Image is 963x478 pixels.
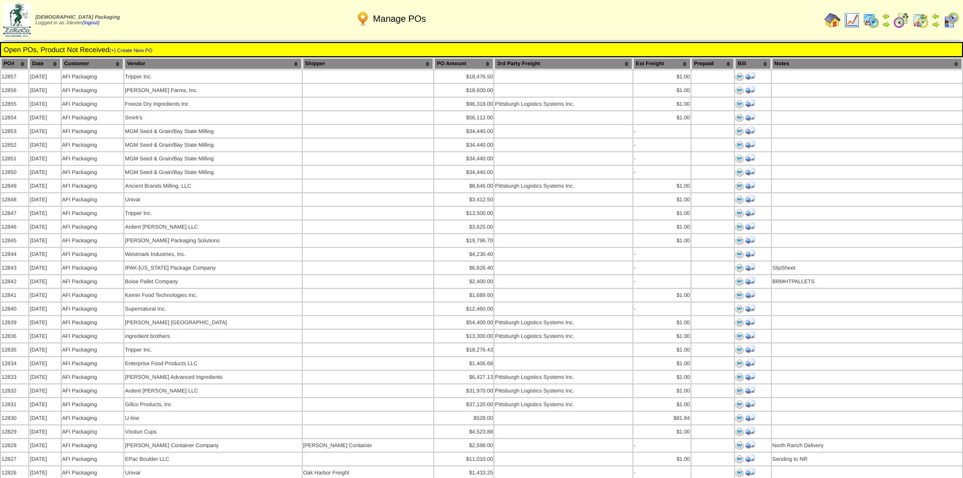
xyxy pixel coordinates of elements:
img: po.png [355,11,371,27]
span: [DEMOGRAPHIC_DATA] Packaging [35,15,120,20]
td: 12829 [1,425,28,438]
td: Pittsburgh Logistics Systems Inc. [494,371,632,383]
img: Print [736,86,744,95]
img: Print Receiving Document [745,248,755,258]
td: AFI Packaging [62,139,124,151]
img: Print [736,250,744,258]
td: Ardent [PERSON_NAME] LLC [124,221,301,233]
img: Print [736,223,744,231]
td: [DATE] [29,357,60,370]
td: Pittsburgh Logistics Systems Inc. [494,180,632,192]
div: $1,689.60 [435,292,493,298]
div: $1.00 [634,347,690,353]
div: $1.00 [634,320,690,326]
div: $1.00 [634,402,690,408]
td: 12836 [1,330,28,342]
img: Print Receiving Document [745,166,755,177]
img: Print [736,414,744,422]
a: (+) Create New PO [109,48,152,54]
img: Print Receiving Document [745,221,755,231]
div: $12,460.00 [435,306,493,312]
img: Print Receiving Document [745,371,755,381]
div: $34,440.00 [435,142,493,148]
div: $18,276.43 [435,347,493,353]
td: [DATE] [29,262,60,274]
td: [DATE] [29,207,60,220]
td: 12843 [1,262,28,274]
img: Print [736,332,744,340]
td: AFI Packaging [62,262,124,274]
td: Gillco Products, Inc [124,398,301,411]
img: Print [736,141,744,149]
img: Print [736,469,744,477]
td: AFI Packaging [62,84,124,97]
td: Pittsburgh Logistics Systems Inc. [494,330,632,342]
div: $56,112.00 [435,115,493,121]
td: [DATE] [29,439,60,452]
td: AFI Packaging [62,425,124,438]
div: $1,433.25 [435,470,493,476]
td: MGM Seed & Grain/Bay State Milling [124,166,301,179]
td: AFI Packaging [62,316,124,329]
td: Pittsburgh Logistics Systems Inc. [494,98,632,110]
div: $13,500.00 [435,210,493,216]
img: Print Receiving Document [745,71,755,81]
div: $37,120.00 [435,402,493,408]
td: [PERSON_NAME] Container Company [124,439,301,452]
span: Manage POs [373,14,426,24]
div: $528.00 [435,415,493,421]
td: BRMHTPALLETS [772,275,962,288]
td: [PERSON_NAME] Container [303,439,433,452]
th: Prepaid [692,58,734,69]
img: calendarinout.gif [912,12,929,28]
td: [DATE] [29,275,60,288]
td: [PERSON_NAME] Packaging Solutions [124,234,301,247]
td: 12849 [1,180,28,192]
img: arrowleft.gif [932,12,940,20]
div: $4,230.40 [435,251,493,257]
td: [DATE] [29,343,60,356]
td: AFI Packaging [62,343,124,356]
img: Print Receiving Document [745,112,755,122]
td: 12845 [1,234,28,247]
img: Print [736,127,744,136]
td: - [633,439,691,452]
td: Ardent [PERSON_NAME] LLC [124,384,301,397]
img: Print Receiving Document [745,453,755,463]
td: [DATE] [29,180,60,192]
td: 12831 [1,398,28,411]
img: arrowright.gif [932,20,940,28]
img: Print Receiving Document [745,262,755,272]
td: [PERSON_NAME] Advanced Ingredients [124,371,301,383]
img: Print Receiving Document [745,385,755,395]
td: IPAK-[US_STATE] Package Company [124,262,301,274]
td: Enterprise Food Products LLC [124,357,301,370]
td: AFI Packaging [62,152,124,165]
td: - [633,139,691,151]
img: Print Receiving Document [745,84,755,95]
td: AFI Packaging [62,207,124,220]
img: Print [736,373,744,381]
img: Print [736,114,744,122]
div: $3,625.00 [435,224,493,230]
th: Vendor [124,58,301,69]
td: AFI Packaging [62,357,124,370]
th: PO# [1,58,28,69]
img: Print [736,346,744,354]
img: Print [736,155,744,163]
td: [DATE] [29,152,60,165]
img: zoroco-logo-small.webp [3,3,31,37]
img: Print Receiving Document [745,235,755,245]
td: - [633,248,691,260]
div: $1.00 [634,429,690,435]
td: [DATE] [29,302,60,315]
td: AFI Packaging [62,453,124,465]
td: [DATE] [29,398,60,411]
td: [DATE] [29,139,60,151]
th: 3rd Party Freight [494,58,632,69]
td: - [633,275,691,288]
img: calendarblend.gif [893,12,909,28]
td: 12854 [1,111,28,124]
img: Print Receiving Document [745,125,755,136]
td: [DATE] [29,98,60,110]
